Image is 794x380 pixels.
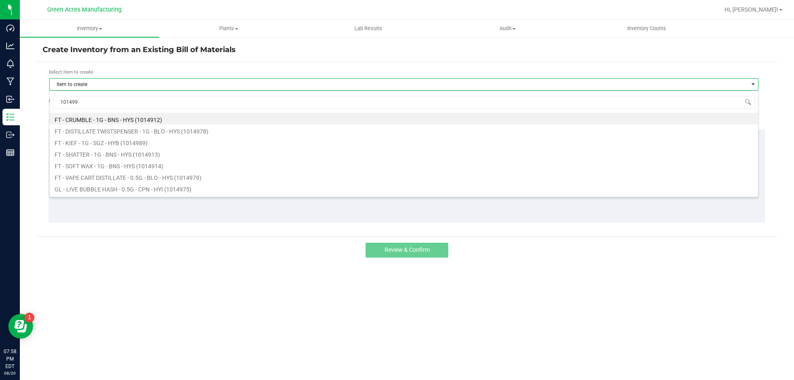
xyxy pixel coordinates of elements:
a: Lab Results [299,20,438,37]
inline-svg: Analytics [6,42,14,50]
span: Select item to create [49,69,93,75]
span: Inventory Counts [616,25,677,32]
inline-svg: Inbound [6,95,14,103]
inline-svg: Monitoring [6,60,14,68]
span: Hi, [PERSON_NAME]! [725,6,778,13]
iframe: Resource center [8,314,33,339]
a: Inventory Counts [577,20,717,37]
inline-svg: Dashboard [6,24,14,32]
span: Lab Results [343,25,393,32]
a: Plants [159,20,299,37]
h4: Create Inventory from an Existing Bill of Materials [43,45,771,55]
span: Green Acres Manufacturing [47,6,122,13]
span: Audit [438,25,577,32]
p: 08/20 [4,370,16,376]
span: Inventory [20,25,159,32]
a: Audit [438,20,577,37]
inline-svg: Inventory [6,113,14,121]
inline-svg: Manufacturing [6,77,14,86]
a: Inventory [20,20,159,37]
span: Item to create [50,79,748,90]
iframe: Resource center unread badge [24,313,34,323]
inline-svg: Reports [6,148,14,157]
span: Plants [160,25,298,32]
inline-svg: Outbound [6,131,14,139]
p: 07:58 PM EDT [4,348,16,370]
button: Review & Confirm [366,243,448,258]
span: Review & Confirm [385,246,430,253]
